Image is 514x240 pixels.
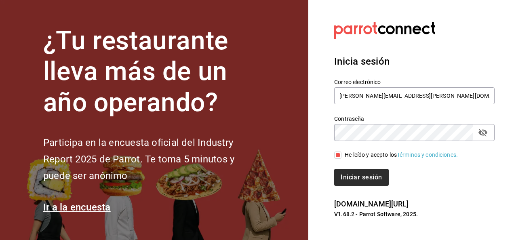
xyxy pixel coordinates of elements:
label: Correo electrónico [334,79,495,84]
h2: Participa en la encuesta oficial del Industry Report 2025 de Parrot. Te toma 5 minutos y puede se... [43,135,261,184]
button: passwordField [476,126,490,139]
a: Términos y condiciones. [397,152,458,158]
p: V1.68.2 - Parrot Software, 2025. [334,210,495,218]
a: Ir a la encuesta [43,202,111,213]
div: He leído y acepto los [345,151,458,159]
input: Ingresa tu correo electrónico [334,87,495,104]
a: [DOMAIN_NAME][URL] [334,200,409,208]
button: Iniciar sesión [334,169,388,186]
h3: Inicia sesión [334,54,495,69]
h1: ¿Tu restaurante lleva más de un año operando? [43,25,261,118]
label: Contraseña [334,116,495,121]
